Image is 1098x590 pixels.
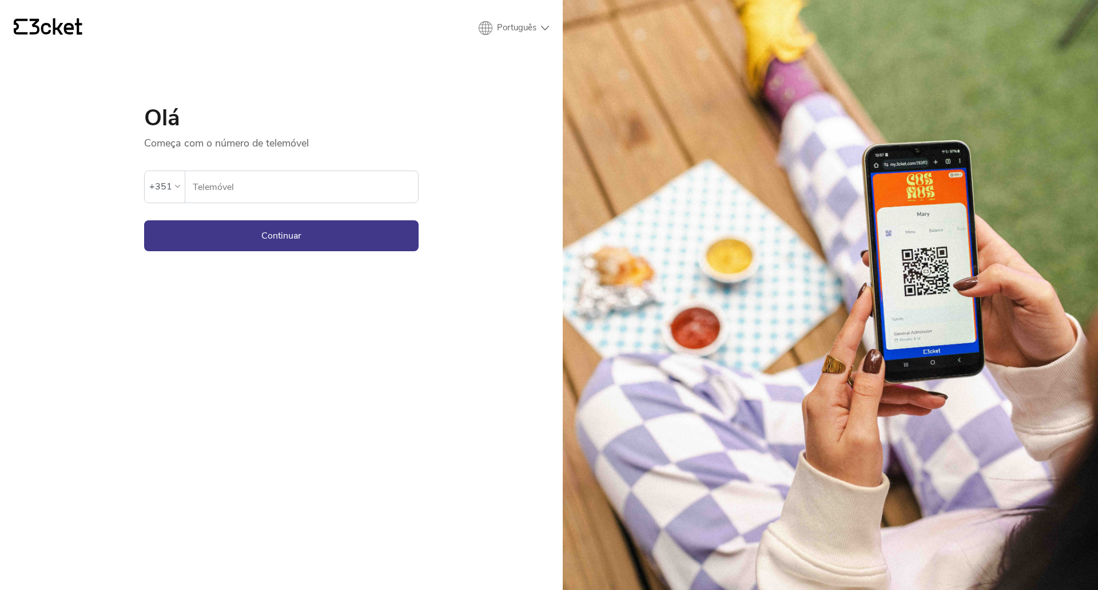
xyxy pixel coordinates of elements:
[149,178,172,195] div: +351
[144,129,419,150] p: Começa com o número de telemóvel
[14,18,82,38] a: {' '}
[192,171,418,203] input: Telemóvel
[144,106,419,129] h1: Olá
[144,220,419,251] button: Continuar
[185,171,418,203] label: Telemóvel
[14,19,27,35] g: {' '}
